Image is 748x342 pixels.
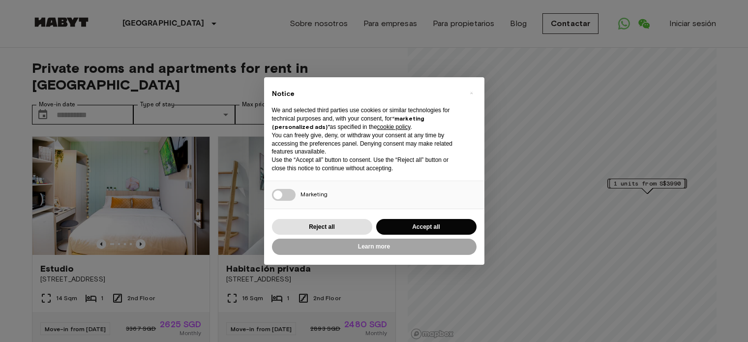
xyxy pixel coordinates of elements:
[272,89,461,99] h2: Notice
[272,219,372,235] button: Reject all
[272,156,461,173] p: Use the “Accept all” button to consent. Use the “Reject all” button or close this notice to conti...
[470,87,473,99] span: ×
[272,115,424,130] strong: “marketing (personalized ads)”
[464,85,479,101] button: Close this notice
[300,190,328,198] span: Marketing
[272,239,477,255] button: Learn more
[272,131,461,156] p: You can freely give, deny, or withdraw your consent at any time by accessing the preferences pane...
[376,219,477,235] button: Accept all
[377,124,411,130] a: cookie policy
[272,106,461,131] p: We and selected third parties use cookies or similar technologies for technical purposes and, wit...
